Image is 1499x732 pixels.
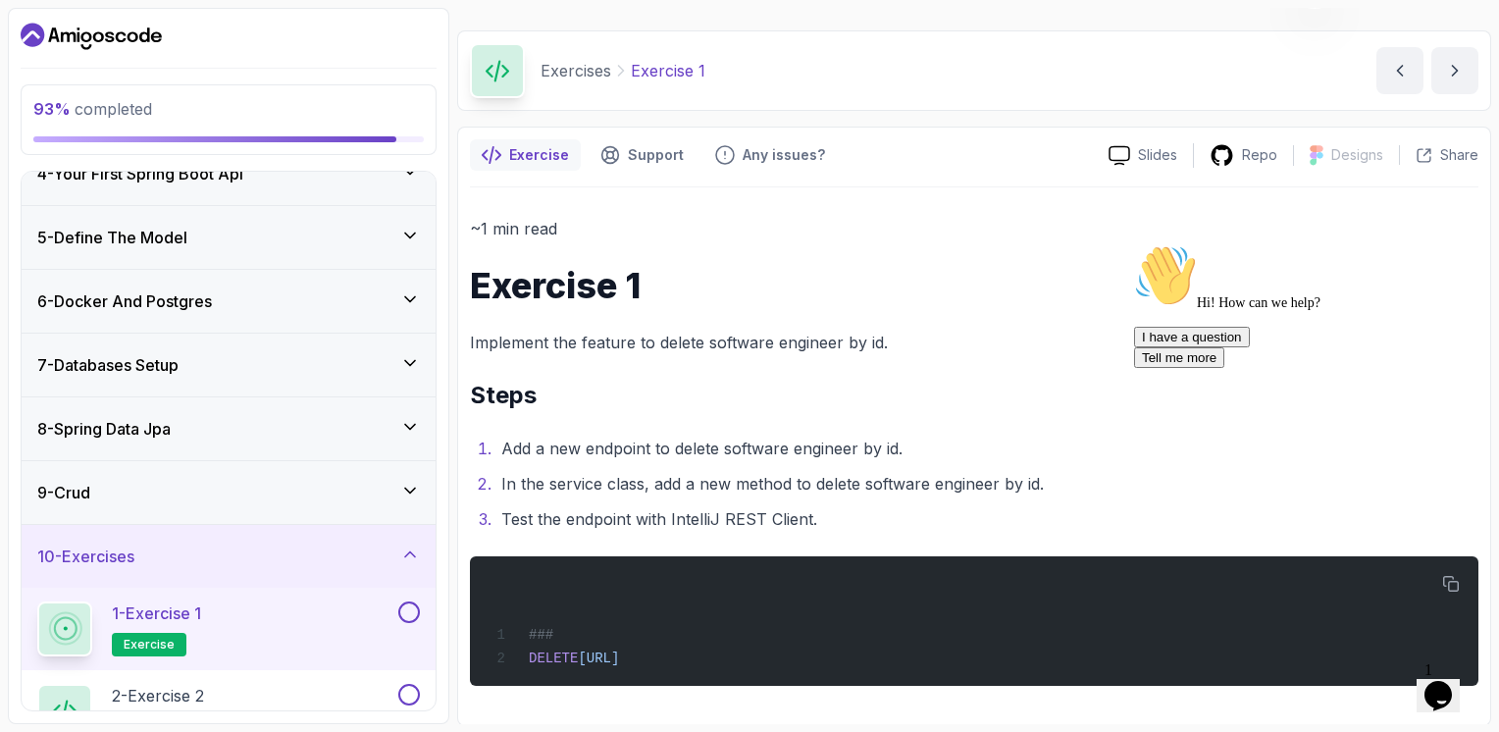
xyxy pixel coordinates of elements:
p: Implement the feature to delete software engineer by id. [470,329,1478,356]
button: 8-Spring Data Jpa [22,397,436,460]
button: notes button [470,139,581,171]
p: 1 - Exercise 1 [112,601,201,625]
span: completed [33,99,152,119]
h3: 9 - Crud [37,481,90,504]
button: 9-Crud [22,461,436,524]
iframe: chat widget [1417,654,1479,712]
button: 10-Exercises [22,525,436,588]
li: Add a new endpoint to delete software engineer by id. [495,435,1478,462]
iframe: chat widget [1126,236,1479,644]
h3: 6 - Docker And Postgres [37,289,212,313]
h3: 7 - Databases Setup [37,353,179,377]
p: Designs [1331,145,1383,165]
img: :wave: [8,8,71,71]
li: Test the endpoint with IntelliJ REST Client. [495,505,1478,533]
span: [URL] [578,651,619,666]
p: Exercises [541,59,611,82]
li: In the service class, add a new method to delete software engineer by id. [495,470,1478,497]
button: 7-Databases Setup [22,334,436,396]
a: Slides [1093,145,1193,166]
span: exercise [124,637,175,653]
button: Tell me more [8,111,98,131]
h3: 5 - Define The Model [37,226,187,249]
p: 2 - Exercise 2 [112,684,204,707]
span: ### [529,627,553,643]
div: 👋Hi! How can we help?I have a questionTell me more [8,8,361,131]
h3: 4 - Your First Spring Boot Api [37,162,243,185]
button: Share [1399,145,1478,165]
span: 93 % [33,99,71,119]
p: ~1 min read [470,215,1478,242]
h3: 8 - Spring Data Jpa [37,417,171,441]
p: Share [1440,145,1478,165]
p: Repo [1242,145,1277,165]
p: Exercise [509,145,569,165]
button: 6-Docker And Postgres [22,270,436,333]
h3: 10 - Exercises [37,545,134,568]
span: Hi! How can we help? [8,59,194,74]
button: previous content [1376,47,1423,94]
button: Support button [589,139,696,171]
a: Dashboard [21,21,162,52]
p: Any issues? [743,145,825,165]
button: 1-Exercise 1exercise [37,601,420,656]
a: Repo [1194,143,1293,168]
button: I have a question [8,90,124,111]
button: 5-Define The Model [22,206,436,269]
p: Support [628,145,684,165]
button: next content [1431,47,1478,94]
span: DELETE [529,651,578,666]
h2: Steps [470,380,1478,411]
button: Feedback button [703,139,837,171]
p: Exercise 1 [631,59,705,82]
button: 4-Your First Spring Boot Api [22,142,436,205]
p: Slides [1138,145,1177,165]
h1: Exercise 1 [470,266,1478,305]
